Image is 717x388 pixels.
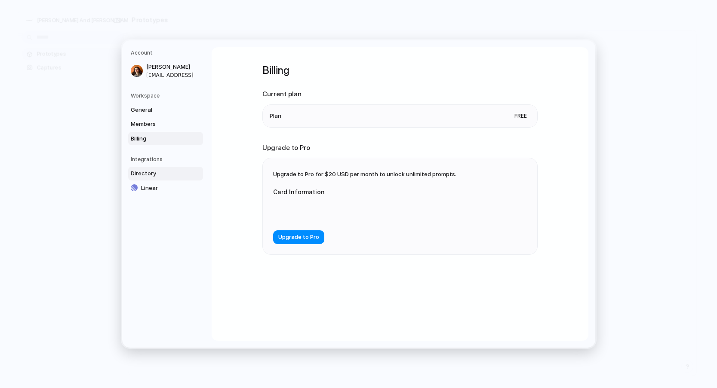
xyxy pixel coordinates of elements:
h1: Billing [262,63,538,78]
span: Free [511,112,530,120]
h2: Current plan [262,89,538,99]
a: General [128,103,203,117]
button: Upgrade to Pro [273,230,324,244]
span: Billing [131,134,186,143]
h2: Upgrade to Pro [262,143,538,153]
a: Billing [128,132,203,146]
h5: Workspace [131,92,203,100]
span: Directory [131,169,186,178]
span: Upgrade to Pro for $20 USD per month to unlock unlimited prompts. [273,171,456,177]
iframe: Secure card payment input frame [280,207,438,215]
a: Members [128,117,203,131]
a: [PERSON_NAME][EMAIL_ADDRESS] [128,60,203,82]
span: Plan [270,112,281,120]
a: Directory [128,167,203,180]
span: Members [131,120,186,128]
span: General [131,106,186,114]
h5: Integrations [131,156,203,163]
a: Linear [128,181,203,195]
h5: Account [131,49,203,57]
span: Linear [141,184,196,192]
span: [EMAIL_ADDRESS] [146,71,201,79]
span: [PERSON_NAME] [146,63,201,71]
label: Card Information [273,187,445,196]
span: Upgrade to Pro [278,233,319,241]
